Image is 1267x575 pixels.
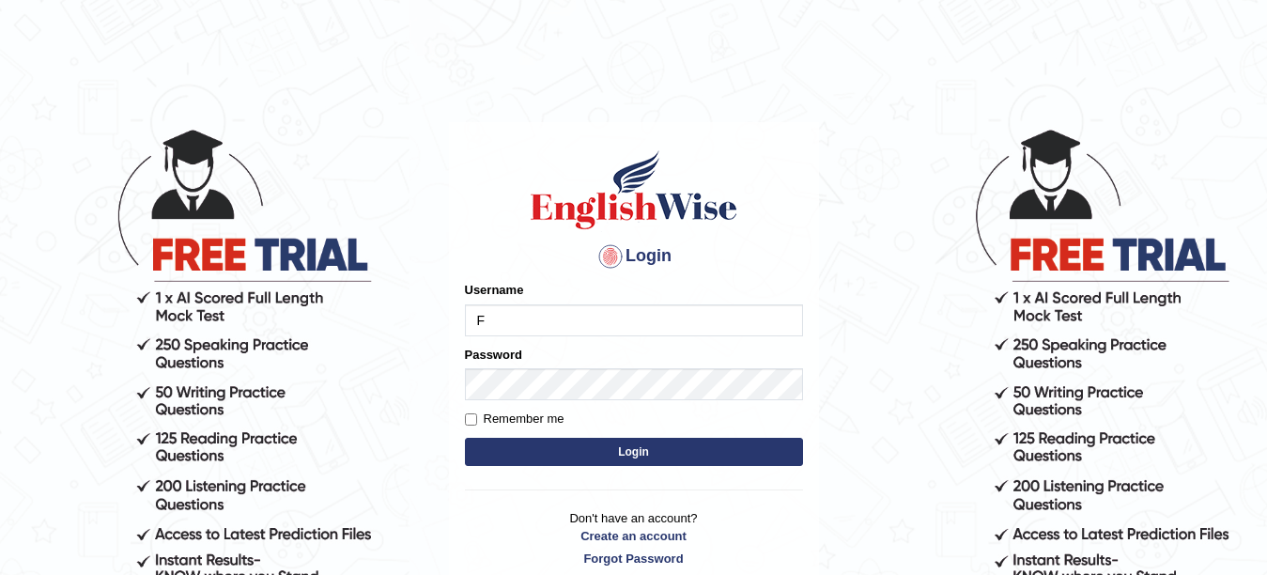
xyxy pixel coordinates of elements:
img: Logo of English Wise sign in for intelligent practice with AI [527,148,741,232]
a: Forgot Password [465,550,803,567]
input: Remember me [465,413,477,426]
label: Username [465,281,524,299]
label: Remember me [465,410,564,428]
p: Don't have an account? [465,509,803,567]
label: Password [465,346,522,364]
h4: Login [465,241,803,272]
a: Create an account [465,527,803,545]
button: Login [465,438,803,466]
